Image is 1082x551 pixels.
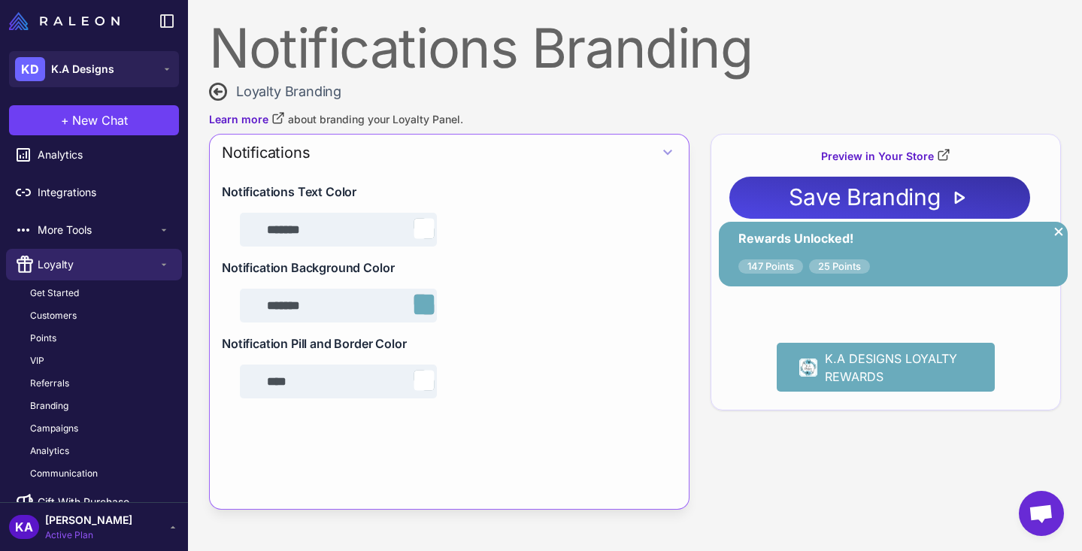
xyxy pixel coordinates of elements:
[30,286,79,300] span: Get Started
[236,81,341,101] span: Loyalty Branding
[18,374,182,393] a: Referrals
[209,111,285,128] a: Learn more
[72,111,128,129] span: New Chat
[288,111,463,128] span: about branding your Loyalty Panel.
[222,335,677,353] div: Notification Pill and Border Color
[9,12,126,30] a: Raleon Logo
[789,186,940,208] div: Save Branding
[30,377,69,390] span: Referrals
[30,422,78,435] span: Campaigns
[30,444,69,458] span: Analytics
[6,139,182,171] a: Analytics
[222,259,677,277] div: Notification Background Color
[38,222,158,238] span: More Tools
[51,61,114,77] span: K.A Designs
[30,309,77,322] span: Customers
[38,494,129,510] span: Gift With Purchase
[61,111,69,129] span: +
[1019,491,1064,536] div: Open chat
[18,283,182,303] a: Get Started
[38,147,170,163] span: Analytics
[222,138,484,168] div: Notifications
[18,441,182,461] a: Analytics
[209,21,1061,75] div: Notifications Branding
[38,256,158,273] span: Loyalty
[18,464,182,483] a: Communication
[45,528,132,542] span: Active Plan
[38,184,170,201] span: Integrations
[6,177,182,208] a: Integrations
[30,332,56,345] span: Points
[9,51,179,87] button: KDK.A Designs
[15,57,45,81] div: KD
[821,148,950,165] a: Preview in Your Store
[30,467,98,480] span: Communication
[9,515,39,539] div: KA
[6,486,182,518] a: Gift With Purchase
[18,396,182,416] a: Branding
[18,419,182,438] a: Campaigns
[9,12,120,30] img: Raleon Logo
[18,306,182,325] a: Customers
[222,183,677,201] div: Notifications Text Color
[18,328,182,348] a: Points
[9,105,179,135] button: +New Chat
[18,351,182,371] a: VIP
[30,399,68,413] span: Branding
[45,512,132,528] span: [PERSON_NAME]
[30,354,44,368] span: VIP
